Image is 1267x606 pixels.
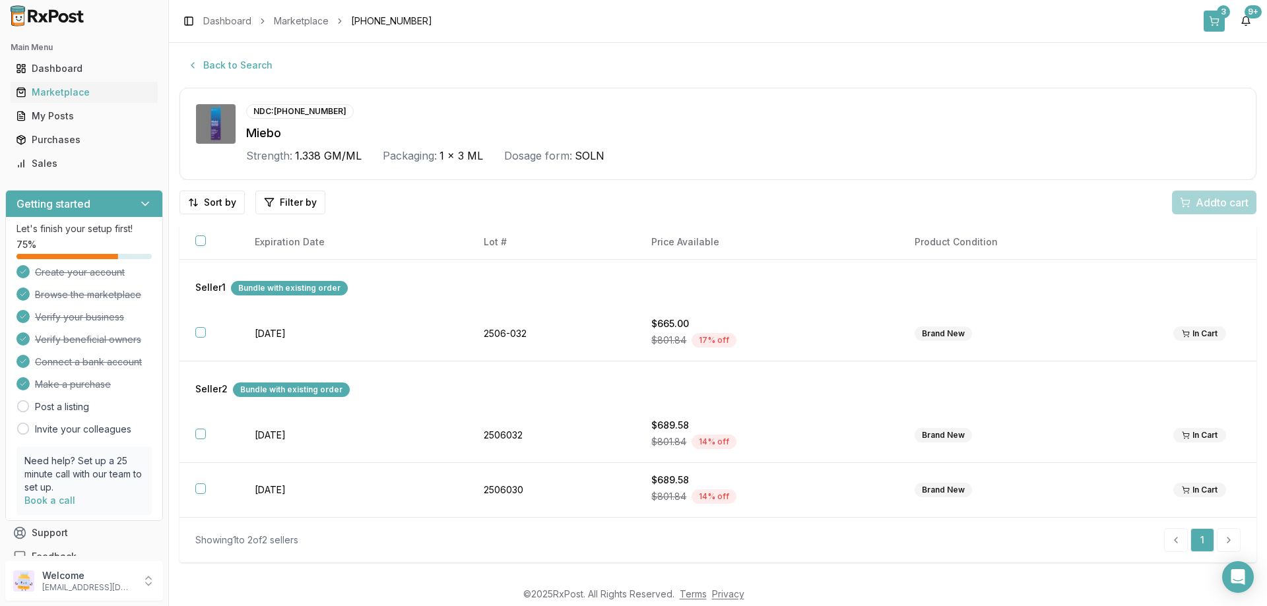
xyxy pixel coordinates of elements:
[11,42,158,53] h2: Main Menu
[5,5,90,26] img: RxPost Logo
[255,191,325,214] button: Filter by
[575,148,604,164] span: SOLN
[635,225,899,260] th: Price Available
[16,157,152,170] div: Sales
[246,124,1240,142] div: Miebo
[651,473,883,487] div: $689.58
[915,326,972,341] div: Brand New
[468,408,636,463] td: 2506032
[680,588,707,599] a: Terms
[13,570,34,591] img: User avatar
[651,490,686,503] span: $801.84
[11,80,158,104] a: Marketplace
[1173,428,1226,442] div: In Cart
[5,106,163,127] button: My Posts
[899,225,1157,260] th: Product Condition
[239,463,468,518] td: [DATE]
[1245,5,1262,18] div: 9+
[651,334,686,347] span: $801.84
[35,311,124,324] span: Verify your business
[179,53,280,77] button: Back to Search
[280,196,317,209] span: Filter by
[692,489,736,504] div: 14 % off
[204,196,236,209] span: Sort by
[16,62,152,75] div: Dashboard
[239,225,468,260] th: Expiration Date
[246,148,292,164] div: Strength:
[1217,5,1230,18] div: 3
[1204,11,1225,32] button: 3
[231,281,348,295] div: Bundle with existing order
[179,191,245,214] button: Sort by
[504,148,572,164] div: Dosage form:
[5,58,163,79] button: Dashboard
[203,15,432,28] nav: breadcrumb
[35,266,125,279] span: Create your account
[11,152,158,175] a: Sales
[35,333,141,346] span: Verify beneficial owners
[468,225,636,260] th: Lot #
[651,419,883,432] div: $689.58
[1173,326,1226,341] div: In Cart
[195,281,226,295] span: Seller 1
[195,382,228,397] span: Seller 2
[5,521,163,545] button: Support
[246,104,354,119] div: NDC: [PHONE_NUMBER]
[35,400,89,413] a: Post a listing
[16,222,152,235] p: Let's finish your setup first!
[35,288,141,301] span: Browse the marketplace
[5,82,163,103] button: Marketplace
[239,307,468,361] td: [DATE]
[35,355,142,369] span: Connect a bank account
[16,196,90,212] h3: Getting started
[692,435,736,449] div: 14 % off
[351,15,432,28] span: [PHONE_NUMBER]
[11,104,158,128] a: My Posts
[203,15,251,28] a: Dashboard
[11,128,158,152] a: Purchases
[16,133,152,146] div: Purchases
[692,333,736,348] div: 17 % off
[239,408,468,463] td: [DATE]
[42,569,134,582] p: Welcome
[274,15,329,28] a: Marketplace
[295,148,362,164] span: 1.338 GM/ML
[195,533,298,547] div: Showing 1 to 2 of 2 sellers
[1164,528,1241,552] nav: pagination
[35,423,131,436] a: Invite your colleagues
[915,483,972,497] div: Brand New
[468,463,636,518] td: 2506030
[712,588,744,599] a: Privacy
[11,57,158,80] a: Dashboard
[468,307,636,361] td: 2506-032
[42,582,134,593] p: [EMAIL_ADDRESS][DOMAIN_NAME]
[32,550,77,563] span: Feedback
[383,148,437,164] div: Packaging:
[915,428,972,442] div: Brand New
[233,382,350,397] div: Bundle with existing order
[1222,561,1254,593] div: Open Intercom Messenger
[24,495,75,506] a: Book a call
[1190,528,1214,552] a: 1
[5,545,163,568] button: Feedback
[16,238,36,251] span: 75 %
[5,153,163,174] button: Sales
[196,104,236,144] img: Miebo 1.338 GM/ML SOLN
[16,109,152,123] div: My Posts
[439,148,483,164] span: 1 x 3 ML
[1235,11,1256,32] button: 9+
[651,435,686,448] span: $801.84
[16,86,152,99] div: Marketplace
[24,454,144,494] p: Need help? Set up a 25 minute call with our team to set up.
[1173,483,1226,497] div: In Cart
[35,378,111,391] span: Make a purchase
[5,129,163,150] button: Purchases
[651,317,883,330] div: $665.00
